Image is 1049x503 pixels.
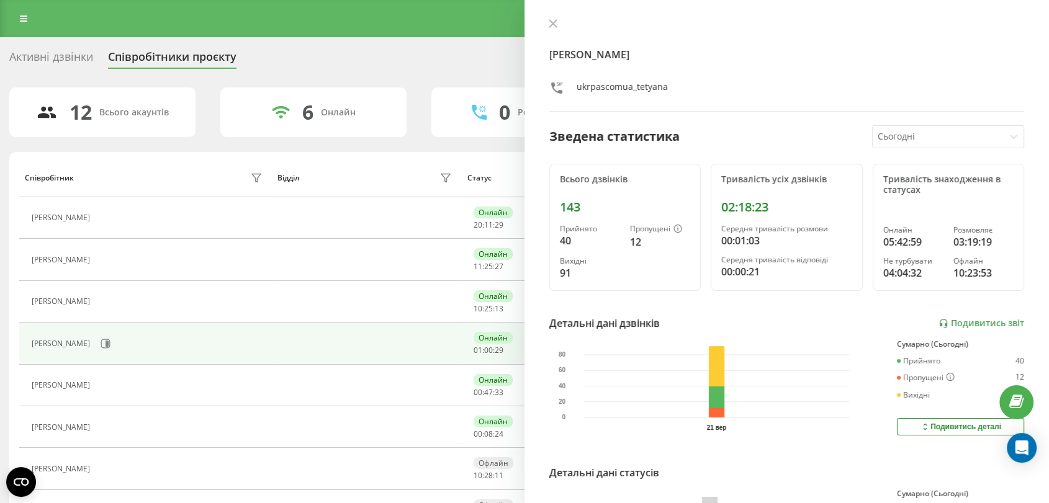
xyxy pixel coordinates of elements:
span: 27 [495,261,503,272]
div: Онлайн [474,248,513,260]
span: 11 [495,470,503,481]
div: [PERSON_NAME] [32,339,93,348]
div: Онлайн [321,107,356,118]
span: 24 [495,429,503,439]
div: : : [474,305,503,313]
text: 80 [559,351,566,358]
div: Офлайн [953,257,1014,265]
span: 10 [474,470,482,481]
div: Пропущені [630,225,690,234]
div: Онлайн [883,226,943,234]
div: : : [474,262,503,271]
div: Детальні дані статусів [549,465,659,480]
div: : : [474,221,503,229]
text: 0 [562,414,566,421]
span: 47 [484,387,493,398]
span: 11 [474,261,482,272]
div: Онлайн [474,374,513,386]
div: Сумарно (Сьогодні) [897,489,1024,498]
div: 00:01:03 [721,233,852,248]
div: Пропущені [897,373,955,383]
div: [PERSON_NAME] [32,381,93,389]
span: 20 [474,220,482,230]
span: 10 [474,303,482,314]
div: Подивитись деталі [920,422,1001,432]
div: 40 [1015,357,1024,365]
div: : : [474,471,503,480]
a: Подивитись звіт [939,318,1024,329]
div: Онлайн [474,416,513,427]
div: Не турбувати [883,257,943,265]
div: Вихідні [897,391,930,399]
div: Всього акаунтів [99,107,169,118]
span: 00 [474,429,482,439]
div: : : [474,388,503,397]
div: Офлайн [474,457,513,469]
div: [PERSON_NAME] [32,465,93,473]
div: [PERSON_NAME] [32,297,93,306]
div: 00:00:21 [721,264,852,279]
span: 00 [484,345,493,355]
text: 60 [559,367,566,374]
span: 00 [474,387,482,398]
div: Активні дзвінки [9,50,93,69]
button: Подивитись деталі [897,418,1024,435]
span: 13 [495,303,503,314]
div: [PERSON_NAME] [32,256,93,264]
div: ukrpascomua_tetyana [577,81,668,99]
div: Прийнято [560,225,620,233]
div: 05:42:59 [883,234,943,249]
div: 12 [1015,373,1024,383]
div: 03:19:19 [953,234,1014,249]
span: 01 [474,345,482,355]
div: Тривалість знаходження в статусах [883,174,1014,195]
div: 02:18:23 [721,200,852,215]
div: Онлайн [474,207,513,218]
div: Тривалість усіх дзвінків [721,174,852,185]
button: Open CMP widget [6,467,36,497]
div: Онлайн [474,290,513,302]
div: Статус [467,174,492,182]
span: 08 [484,429,493,439]
text: 21 вер [707,424,727,431]
div: Співробітник [25,174,74,182]
div: 6 [302,100,313,124]
div: Детальні дані дзвінків [549,316,660,331]
div: Відділ [277,174,299,182]
div: 0 [499,100,510,124]
div: Середня тривалість відповіді [721,256,852,264]
div: 40 [560,233,620,248]
div: 04:04:32 [883,265,943,280]
div: 10:23:53 [953,265,1014,280]
div: Середня тривалість розмови [721,225,852,233]
h4: [PERSON_NAME] [549,47,1024,62]
div: [PERSON_NAME] [32,423,93,432]
div: Розмовляють [518,107,578,118]
div: Співробітники проєкту [108,50,236,69]
div: : : [474,346,503,355]
span: 11 [484,220,493,230]
div: Open Intercom Messenger [1007,433,1037,463]
div: 12 [630,234,690,249]
span: 33 [495,387,503,398]
div: [PERSON_NAME] [32,213,93,222]
text: 20 [559,398,566,405]
div: 143 [560,200,690,215]
div: 91 [560,265,620,280]
div: Всього дзвінків [560,174,690,185]
div: : : [474,430,503,438]
span: 29 [495,220,503,230]
div: Сумарно (Сьогодні) [897,340,1024,349]
span: 28 [484,470,493,481]
div: Вихідні [560,257,620,265]
div: Зведена статистика [549,127,680,146]
div: Розмовляє [953,226,1014,234]
span: 25 [484,303,493,314]
text: 40 [559,383,566,389]
div: Прийнято [897,357,940,365]
span: 25 [484,261,493,272]
div: 12 [70,100,92,124]
div: Онлайн [474,332,513,344]
span: 29 [495,345,503,355]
